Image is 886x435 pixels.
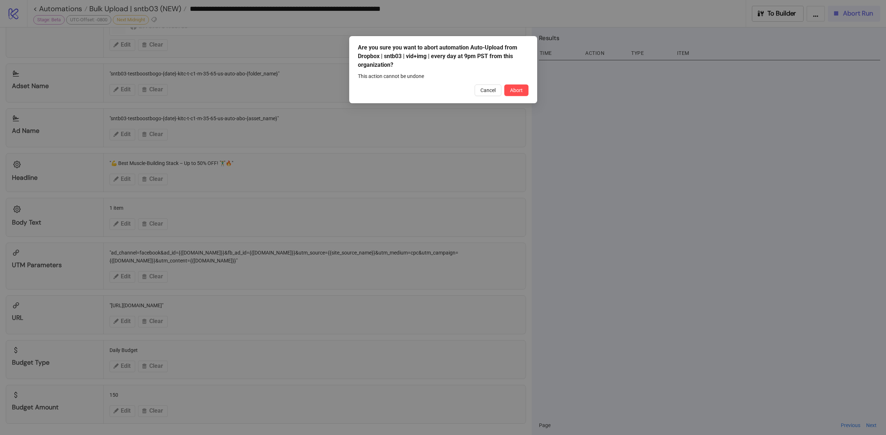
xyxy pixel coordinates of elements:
[358,43,528,69] div: Are you sure you want to abort automation Auto-Upload from Dropbox | sntb03 | vid+img | every day...
[480,87,496,93] span: Cancel
[475,84,501,96] button: Cancel
[358,72,528,80] div: This action cannot be undone
[510,87,523,93] span: Abort
[504,84,528,96] button: Abort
